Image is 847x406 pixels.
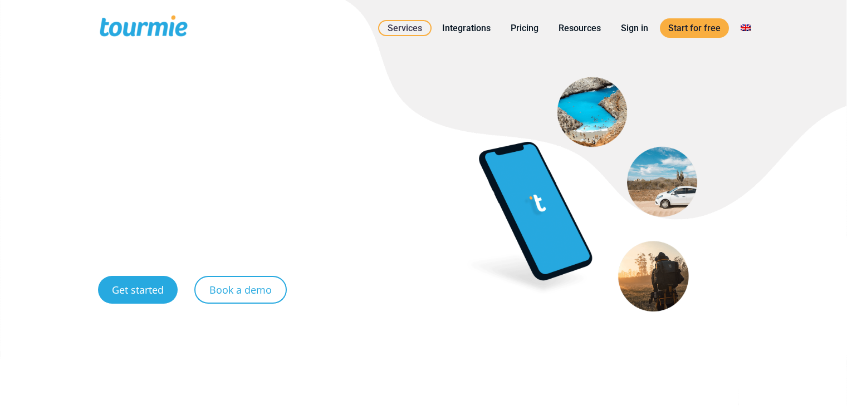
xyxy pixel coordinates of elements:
a: Pricing [502,21,547,35]
a: Sign in [613,21,657,35]
a: Start for free [660,18,729,38]
a: Get started [98,276,178,304]
a: Book a demo [194,276,287,304]
a: Resources [550,21,609,35]
a: Services [378,20,432,36]
a: Integrations [434,21,499,35]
